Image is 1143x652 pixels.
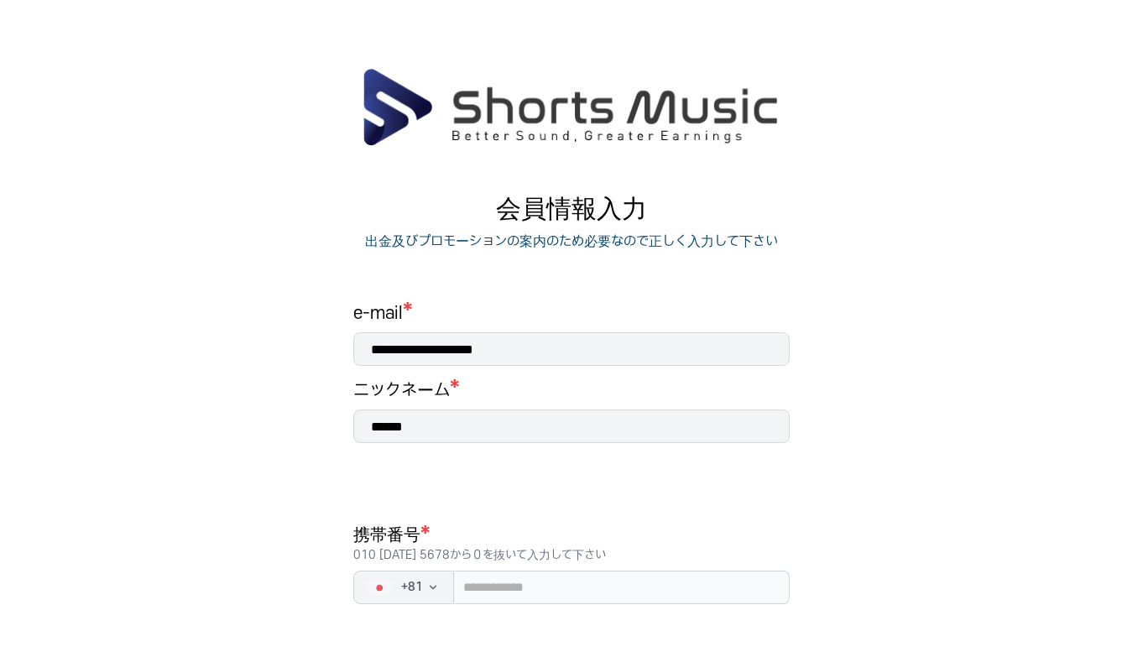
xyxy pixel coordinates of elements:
p: 出金及びプロモーションの案内のため必要なので正しく入力して下さい [365,232,778,252]
p: 010 [DATE] 5678から０を抜いて入力して下さい [353,547,790,564]
p: 会員情報入力 [353,195,790,225]
span: + 81 [401,579,423,596]
h1: 携帯番号 [353,524,790,564]
h1: e-mail [353,302,790,326]
img: ShortsMusic [361,67,781,148]
h1: ニックネーム [353,379,450,403]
